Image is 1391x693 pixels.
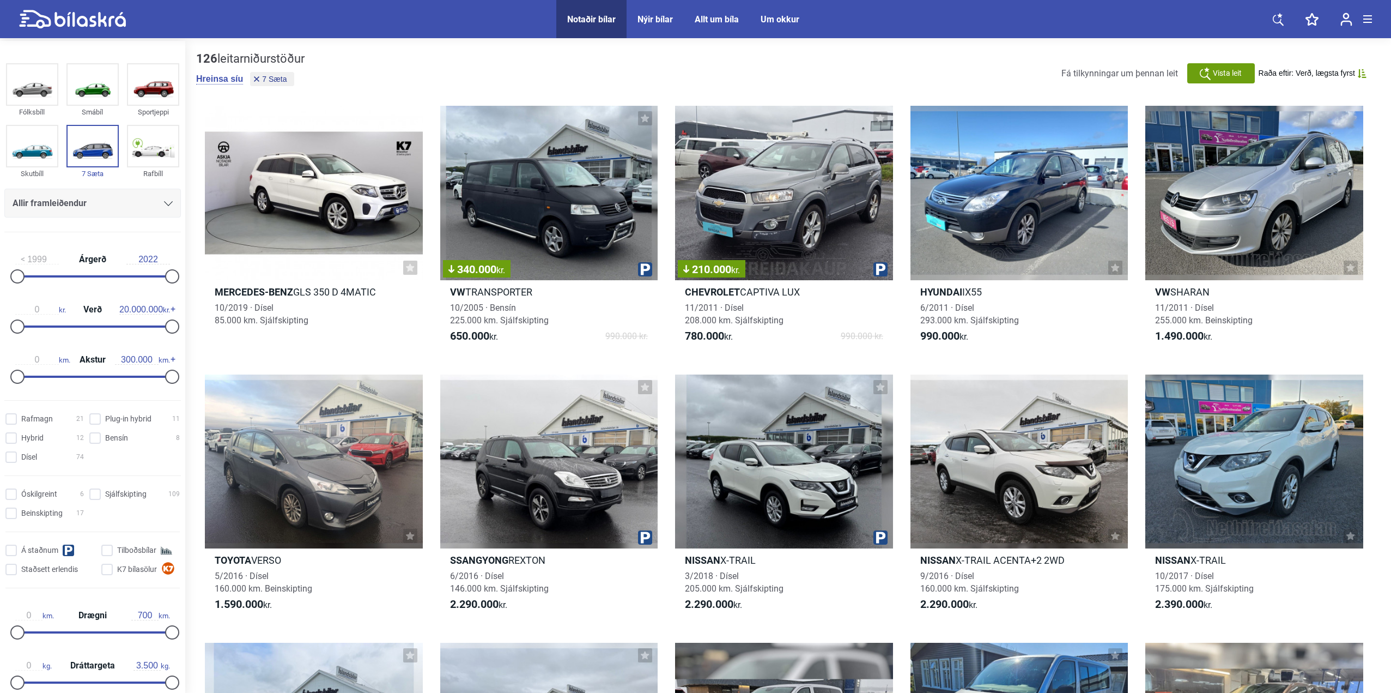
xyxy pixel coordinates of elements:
[205,375,423,622] a: ToyotaVERSO5/2016 · Dísel160.000 km. Beinskipting1.590.000kr.
[450,571,549,594] span: 6/2016 · Dísel 146.000 km. Sjálfskipting
[638,531,652,545] img: parking.png
[115,355,170,365] span: km.
[131,611,170,620] span: km.
[76,451,84,463] span: 74
[920,571,1019,594] span: 9/2016 · Dísel 160.000 km. Sjálfskipting
[761,14,799,25] a: Um okkur
[1259,69,1355,78] span: Raða eftir: Verð, lægsta fyrst
[21,413,53,425] span: Rafmagn
[76,413,84,425] span: 21
[920,598,969,611] b: 2.290.000
[172,413,180,425] span: 11
[77,355,108,364] span: Akstur
[215,286,293,298] b: Mercedes-Benz
[685,598,742,611] span: kr.
[567,14,616,25] a: Notaðir bílar
[21,545,58,556] span: Á staðnum
[21,489,57,500] span: Óskilgreint
[448,264,505,275] span: 340.000
[920,303,1019,326] span: 6/2011 · Dísel 293.000 km. Sjálfskipting
[685,555,720,566] b: Nissan
[105,413,151,425] span: Plug-in hybrid
[450,330,498,343] span: kr.
[1155,330,1212,343] span: kr.
[105,432,128,444] span: Bensín
[66,106,119,118] div: Smábíl
[1155,598,1204,611] b: 2.390.000
[1259,69,1366,78] button: Raða eftir: Verð, lægsta fyrst
[168,489,180,500] span: 109
[841,330,883,343] span: 990.000 kr.
[1213,68,1242,79] span: Vista leit
[117,564,157,575] span: K7 bílasölur
[637,14,673,25] a: Nýir bílar
[68,661,118,670] span: Dráttargeta
[440,106,658,353] a: 340.000kr.VWTRANSPORTER10/2005 · Bensín225.000 km. Sjálfskipting650.000kr.990.000 kr.
[920,286,962,298] b: Hyundai
[1155,571,1254,594] span: 10/2017 · Dísel 175.000 km. Sjálfskipting
[105,489,147,500] span: Sjálfskipting
[638,262,652,276] img: parking.png
[119,305,170,315] span: kr.
[133,661,170,671] span: kg.
[80,489,84,500] span: 6
[675,106,893,353] a: 210.000kr.ChevroletCAPTIVA LUX11/2011 · Dísel208.000 km. Sjálfskipting780.000kr.990.000 kr.
[215,598,263,611] b: 1.590.000
[450,303,549,326] span: 10/2005 · Bensín 225.000 km. Sjálfskipting
[685,303,783,326] span: 11/2011 · Dísel 208.000 km. Sjálfskipting
[440,375,658,622] a: SsangyongREXTON6/2016 · Dísel146.000 km. Sjálfskipting2.290.000kr.
[205,106,423,353] a: Mercedes-BenzGLS 350 D 4MATIC10/2019 · Dísel85.000 km. Sjálfskipting
[685,286,740,298] b: Chevrolet
[215,303,308,326] span: 10/2019 · Dísel 85.000 km. Sjálfskipting
[196,52,305,66] div: leitarniðurstöður
[6,106,58,118] div: Fólksbíll
[81,305,105,314] span: Verð
[21,508,63,519] span: Beinskipting
[685,329,724,342] b: 780.000
[1145,375,1363,622] a: NissanX-TRAIL10/2017 · Dísel175.000 km. Sjálfskipting2.390.000kr.
[1155,286,1170,298] b: VW
[910,554,1128,567] h2: X-TRAIL ACENTA+2 2WD
[1145,554,1363,567] h2: X-TRAIL
[496,265,505,275] span: kr.
[15,661,52,671] span: kg.
[695,14,739,25] a: Allt um bíla
[685,571,783,594] span: 3/2018 · Dísel 205.000 km. Sjálfskipting
[205,554,423,567] h2: VERSO
[1155,555,1190,566] b: Nissan
[910,106,1128,353] a: HyundaiIX556/2011 · Dísel293.000 km. Sjálfskipting990.000kr.
[731,265,740,275] span: kr.
[176,432,180,444] span: 8
[250,72,294,86] button: 7 Sæta
[196,74,243,85] button: Hreinsa síu
[13,196,87,211] span: Allir framleiðendur
[15,355,70,365] span: km.
[450,598,499,611] b: 2.290.000
[920,330,968,343] span: kr.
[21,451,37,463] span: Dísel
[873,531,888,545] img: parking.png
[685,330,733,343] span: kr.
[215,571,312,594] span: 5/2016 · Dísel 160.000 km. Beinskipting
[127,106,179,118] div: Sportjeppi
[910,286,1128,298] h2: IX55
[675,554,893,567] h2: X-TRAIL
[117,545,156,556] span: Tilboðsbílar
[1155,329,1204,342] b: 1.490.000
[215,555,251,566] b: Toyota
[440,554,658,567] h2: REXTON
[1061,68,1178,79] span: Fá tilkynningar um þennan leit
[127,167,179,180] div: Rafbíll
[450,555,508,566] b: Ssangyong
[21,432,44,444] span: Hybrid
[76,508,84,519] span: 17
[76,255,109,264] span: Árgerð
[1145,106,1363,353] a: VWSHARAN11/2011 · Dísel255.000 km. Beinskipting1.490.000kr.
[1145,286,1363,298] h2: SHARAN
[920,555,956,566] b: Nissan
[215,598,272,611] span: kr.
